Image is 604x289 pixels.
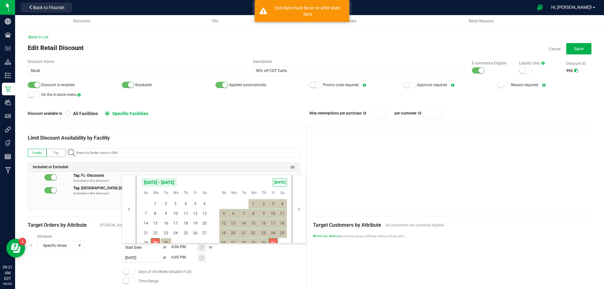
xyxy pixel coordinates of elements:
td: Saturday, September 6, 2025 [200,199,209,209]
td: Wednesday, September 3, 2025 [171,199,181,209]
span: Target Customers by Attribute [313,221,382,229]
inline-svg: Integrations [5,126,11,133]
span: 25 [181,228,190,238]
inline-svg: Search [68,149,75,157]
td: Saturday, September 27, 2025 [200,228,209,238]
span: 30 [259,238,268,248]
td: Friday, September 26, 2025 [191,228,200,238]
span: 29 [249,238,258,248]
td: Monday, October 6, 2025 [229,209,239,219]
th: Sa [278,190,287,199]
span: 11 [181,209,190,219]
div: Limit Discount Availability by Facility [28,134,300,142]
td: Thursday, September 11, 2025 [181,209,191,219]
td: Tuesday, September 30, 2025 [161,238,171,248]
span: All Facilities [70,111,98,116]
span: Specific times [37,241,76,250]
span: 20 [229,228,238,238]
span: 19 [191,219,200,228]
span: 17 [171,219,180,228]
span: Remove [293,174,296,181]
span: 26 [219,238,228,248]
span: at [160,255,169,260]
inline-svg: Users [5,99,11,106]
td: Saturday, September 13, 2025 [200,209,209,219]
span: 16 [259,219,268,228]
td: Tuesday, September 16, 2025 [161,219,171,228]
span: 7 [239,209,249,219]
span: 22 [249,228,258,238]
span: 10 [269,209,278,219]
p: 09:21 AM EDT [3,264,12,281]
span: 13 [200,209,209,219]
td: Thursday, September 4, 2025 [181,199,191,209]
button: Navigate to previous view [122,175,136,243]
span: Discount available in [28,111,65,116]
span: 26 [191,228,200,238]
td: Tuesday, October 7, 2025 [239,209,249,219]
span: Specific Facilities [110,111,148,116]
span: Preview [290,164,295,170]
input: Start Date [123,243,160,251]
td: Sunday, September 21, 2025 [141,228,151,238]
span: Tag [53,151,59,154]
button: Navigate to next view [292,175,306,243]
th: Tu [239,190,249,199]
span: On the in-store menu [41,92,76,97]
label: Description [253,59,466,64]
div: Included or Excluded [28,163,300,172]
td: Wednesday, September 17, 2025 [171,219,181,228]
td: Thursday, September 18, 2025 [181,219,191,228]
th: Su [141,190,151,199]
th: Th [259,190,269,199]
span: 19 [219,228,228,238]
label: Discount ID [566,61,591,66]
span: Approval required [417,83,447,87]
span: Stackable [135,83,152,87]
td: Thursday, October 16, 2025 [259,219,269,228]
span: Applied automatically [229,83,266,87]
a: Cancel [549,47,561,52]
td: Monday, September 22, 2025 [151,228,161,238]
td: Thursday, October 9, 2025 [259,209,269,219]
span: 9 [161,209,171,219]
td: Friday, October 10, 2025 [269,209,278,219]
label: Loyalty Only [519,60,560,66]
td: Saturday, October 11, 2025 [278,209,287,219]
span: 27 [200,228,209,238]
span: Days of the Week (disable if all) [138,269,192,275]
span: 18 [181,219,190,228]
span: 13 [229,219,238,228]
span: All customers are currently eligible [385,222,585,228]
td: Monday, October 27, 2025 [229,238,239,248]
th: Th [181,190,191,199]
td: Monday, September 29, 2025 [151,238,161,248]
span: 12 [219,219,228,228]
th: Mo [151,190,161,199]
th: Su [219,190,229,199]
td: Friday, October 17, 2025 [269,219,278,228]
span: 2 [259,199,268,209]
input: NO DATA FOUND [74,148,300,157]
td: Sunday, September 14, 2025 [141,219,151,228]
td: Wednesday, October 8, 2025 [249,209,259,219]
inline-svg: Distribution [5,59,11,65]
th: Mo [229,190,239,199]
p: 09/29 [3,281,12,286]
span: 9 [259,209,268,219]
td: Tuesday, October 28, 2025 [239,238,249,248]
span: 2 [161,199,171,209]
span: 21 [239,228,249,238]
span: 25 [278,228,287,238]
th: Fr [269,190,278,199]
span: Tag: [GEOGRAPHIC_DATA]-[GEOGRAPHIC_DATA] [73,185,155,190]
label: Discount Name [28,59,240,64]
th: Sa [200,190,209,199]
span: 11 [278,209,287,219]
span: 28 [239,238,249,248]
span: Discounts [73,19,90,23]
p: Included in this discount [73,191,300,196]
td: Monday, October 20, 2025 [229,228,239,238]
inline-svg: Inventory [5,72,11,79]
td: Sunday, October 5, 2025 [219,209,229,219]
